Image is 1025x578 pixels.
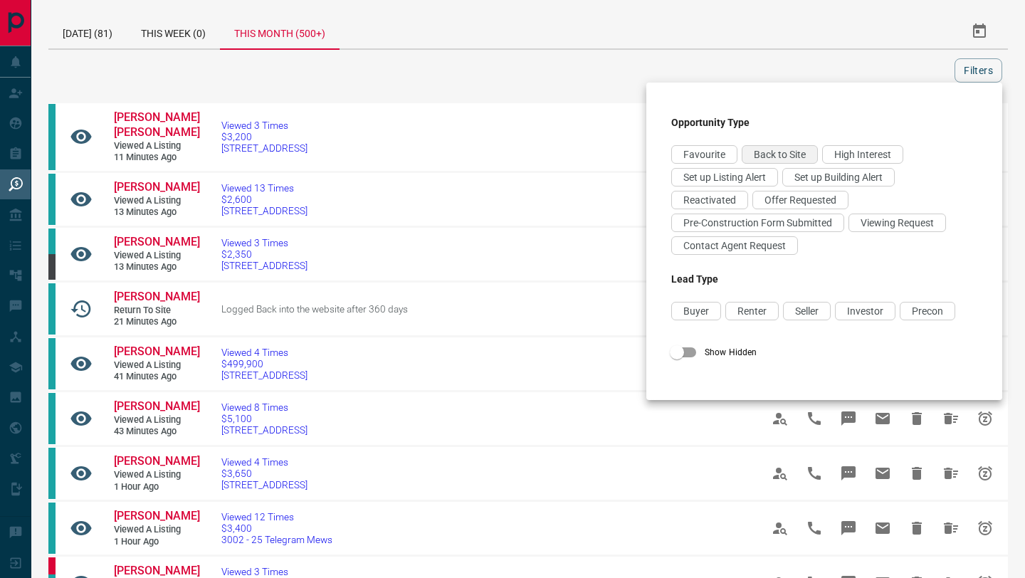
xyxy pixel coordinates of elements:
[725,302,779,320] div: Renter
[900,302,955,320] div: Precon
[671,145,737,164] div: Favourite
[683,305,709,317] span: Buyer
[671,236,798,255] div: Contact Agent Request
[671,302,721,320] div: Buyer
[683,172,766,183] span: Set up Listing Alert
[671,117,977,128] h3: Opportunity Type
[783,302,831,320] div: Seller
[683,194,736,206] span: Reactivated
[671,214,844,232] div: Pre-Construction Form Submitted
[752,191,848,209] div: Offer Requested
[834,149,891,160] span: High Interest
[683,240,786,251] span: Contact Agent Request
[861,217,934,228] span: Viewing Request
[835,302,895,320] div: Investor
[705,346,757,359] span: Show Hidden
[742,145,818,164] div: Back to Site
[764,194,836,206] span: Offer Requested
[822,145,903,164] div: High Interest
[847,305,883,317] span: Investor
[912,305,943,317] span: Precon
[795,305,819,317] span: Seller
[683,149,725,160] span: Favourite
[683,217,832,228] span: Pre-Construction Form Submitted
[848,214,946,232] div: Viewing Request
[782,168,895,186] div: Set up Building Alert
[671,168,778,186] div: Set up Listing Alert
[671,191,748,209] div: Reactivated
[671,273,977,285] h3: Lead Type
[737,305,767,317] span: Renter
[754,149,806,160] span: Back to Site
[794,172,883,183] span: Set up Building Alert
